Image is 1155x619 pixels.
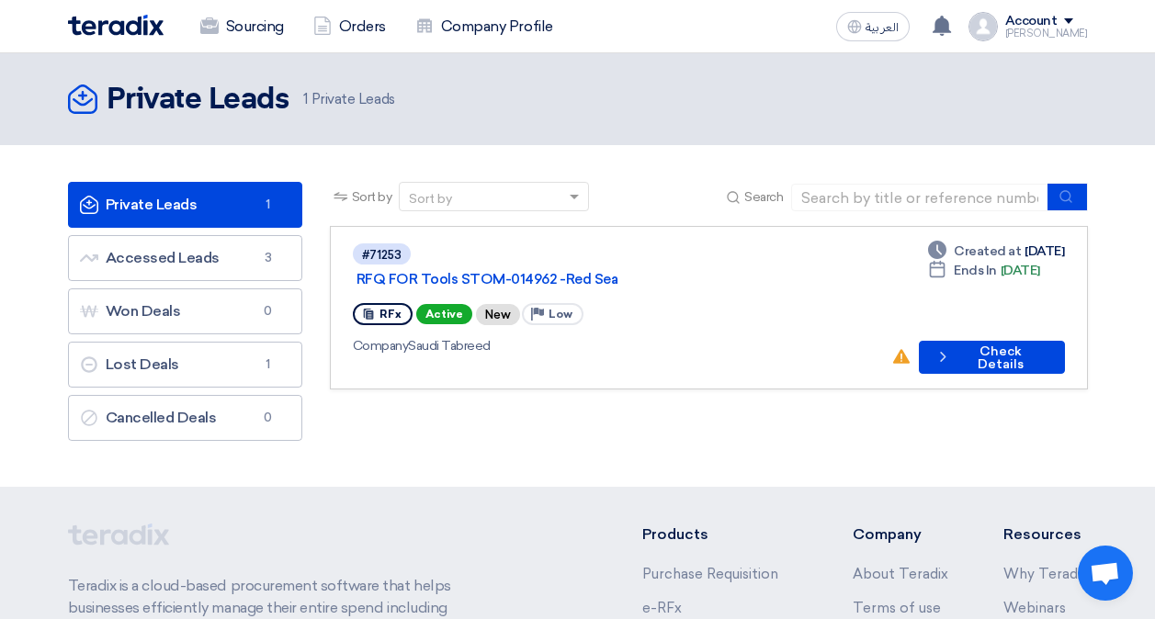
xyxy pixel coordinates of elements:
[362,249,402,261] div: #71253
[257,249,279,267] span: 3
[744,187,783,207] span: Search
[257,409,279,427] span: 0
[1005,14,1058,29] div: Account
[791,184,1048,211] input: Search by title or reference number
[1078,546,1133,601] a: Open chat
[68,342,302,388] a: Lost Deals1
[642,523,798,546] li: Products
[257,196,279,214] span: 1
[928,261,1040,280] div: [DATE]
[299,6,401,47] a: Orders
[1003,523,1088,546] li: Resources
[642,566,778,582] a: Purchase Requisition
[853,600,941,616] a: Terms of use
[928,242,1064,261] div: [DATE]
[853,566,948,582] a: About Teradix
[68,182,302,228] a: Private Leads1
[968,12,998,41] img: profile_test.png
[1003,600,1066,616] a: Webinars
[1005,28,1088,39] div: [PERSON_NAME]
[409,189,452,208] div: Sort by
[303,89,394,110] span: Private Leads
[1003,566,1088,582] a: Why Teradix
[68,15,164,36] img: Teradix logo
[352,187,392,207] span: Sort by
[357,271,816,287] a: RFQ FOR Tools STOM-014962 -Red Sea
[401,6,568,47] a: Company Profile
[836,12,910,41] button: العربية
[866,21,899,34] span: العربية
[379,308,402,321] span: RFx
[549,308,572,321] span: Low
[353,336,877,355] div: Saudi Tabreed
[186,6,299,47] a: Sourcing
[107,82,289,118] h2: Private Leads
[954,242,1021,261] span: Created at
[353,338,409,354] span: Company
[68,288,302,334] a: Won Deals0
[954,261,997,280] span: Ends In
[68,395,302,441] a: Cancelled Deals0
[642,600,682,616] a: e-RFx
[416,304,472,324] span: Active
[476,304,520,325] div: New
[257,355,279,374] span: 1
[257,302,279,321] span: 0
[853,523,948,546] li: Company
[919,341,1065,374] button: Check Details
[303,91,308,107] span: 1
[68,235,302,281] a: Accessed Leads3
